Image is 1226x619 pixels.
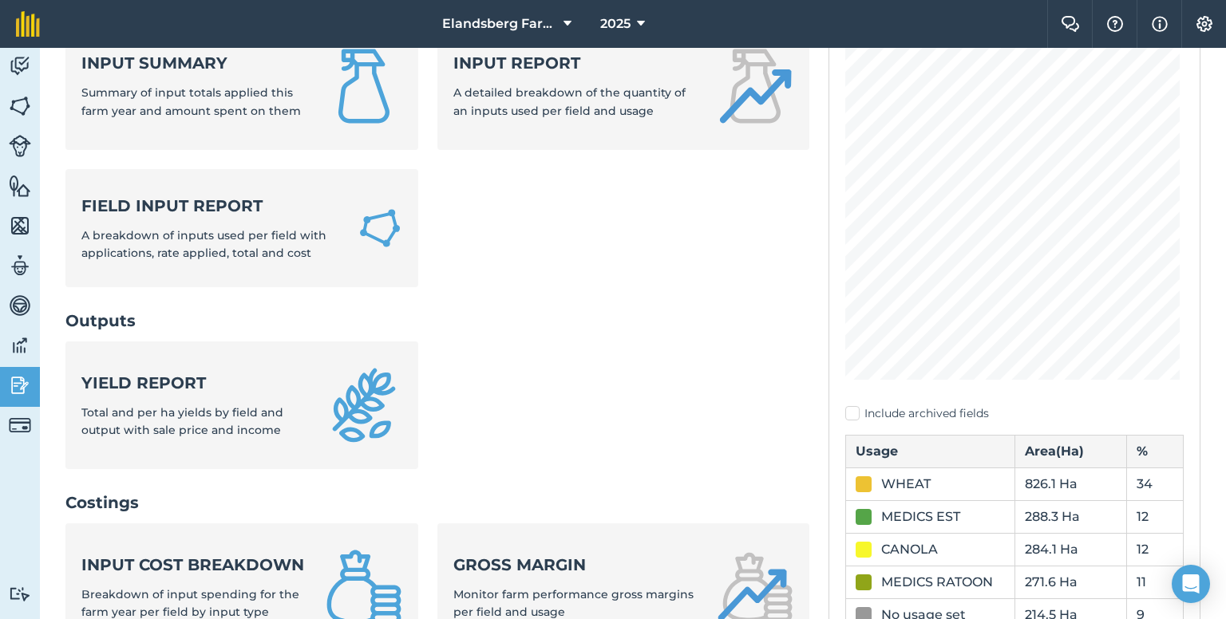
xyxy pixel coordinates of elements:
[9,94,31,118] img: svg+xml;base64,PHN2ZyB4bWxucz0iaHR0cDovL3d3dy53My5vcmcvMjAwMC9zdmciIHdpZHRoPSI1NiIgaGVpZ2h0PSI2MC...
[65,341,418,469] a: Yield reportTotal and per ha yields by field and output with sale price and income
[81,554,306,576] strong: Input cost breakdown
[358,204,402,252] img: Field Input Report
[81,195,338,217] strong: Field Input Report
[81,587,299,619] span: Breakdown of input spending for the farm year per field by input type
[326,48,402,124] img: Input summary
[9,54,31,78] img: svg+xml;base64,PD94bWwgdmVyc2lvbj0iMS4wIiBlbmNvZGluZz0idXRmLTgiPz4KPCEtLSBHZW5lcmF0b3I6IEFkb2JlIE...
[1127,467,1184,500] td: 34
[1127,533,1184,566] td: 12
[9,414,31,436] img: svg+xml;base64,PD94bWwgdmVyc2lvbj0iMS4wIiBlbmNvZGluZz0idXRmLTgiPz4KPCEtLSBHZW5lcmF0b3I6IEFkb2JlIE...
[1014,533,1127,566] td: 284.1 Ha
[9,333,31,357] img: svg+xml;base64,PD94bWwgdmVyc2lvbj0iMS4wIiBlbmNvZGluZz0idXRmLTgiPz4KPCEtLSBHZW5lcmF0b3I6IEFkb2JlIE...
[453,554,698,576] strong: Gross margin
[326,367,402,444] img: Yield report
[9,294,31,317] img: svg+xml;base64,PD94bWwgdmVyc2lvbj0iMS4wIiBlbmNvZGluZz0idXRmLTgiPz4KPCEtLSBHZW5lcmF0b3I6IEFkb2JlIE...
[846,435,1015,467] th: Usage
[881,573,993,592] div: MEDICS RATOON
[65,22,418,150] a: Input summarySummary of input totals applied this farm year and amount spent on them
[81,405,283,437] span: Total and per ha yields by field and output with sale price and income
[1061,16,1080,32] img: Two speech bubbles overlapping with the left bubble in the forefront
[717,48,793,124] img: Input report
[1127,500,1184,533] td: 12
[1014,500,1127,533] td: 288.3 Ha
[881,507,960,526] div: MEDICS EST
[65,169,418,288] a: Field Input ReportA breakdown of inputs used per field with applications, rate applied, total and...
[453,85,686,117] span: A detailed breakdown of the quantity of an inputs used per field and usage
[9,174,31,198] img: svg+xml;base64,PHN2ZyB4bWxucz0iaHR0cDovL3d3dy53My5vcmcvMjAwMC9zdmciIHdpZHRoPSI1NiIgaGVpZ2h0PSI2MC...
[1172,565,1210,603] div: Open Intercom Messenger
[81,52,306,74] strong: Input summary
[1195,16,1214,32] img: A cog icon
[81,85,301,117] span: Summary of input totals applied this farm year and amount spent on them
[1127,435,1184,467] th: %
[600,14,631,34] span: 2025
[81,372,306,394] strong: Yield report
[1014,435,1127,467] th: Area ( Ha )
[9,586,31,601] img: svg+xml;base64,PD94bWwgdmVyc2lvbj0iMS4wIiBlbmNvZGluZz0idXRmLTgiPz4KPCEtLSBHZW5lcmF0b3I6IEFkb2JlIE...
[437,22,809,150] a: Input reportA detailed breakdown of the quantity of an inputs used per field and usage
[881,540,938,559] div: CANOLA
[1127,566,1184,598] td: 11
[1152,14,1168,34] img: svg+xml;base64,PHN2ZyB4bWxucz0iaHR0cDovL3d3dy53My5vcmcvMjAwMC9zdmciIHdpZHRoPSIxNyIgaGVpZ2h0PSIxNy...
[65,491,809,514] h2: Costings
[9,254,31,278] img: svg+xml;base64,PD94bWwgdmVyc2lvbj0iMS4wIiBlbmNvZGluZz0idXRmLTgiPz4KPCEtLSBHZW5lcmF0b3I6IEFkb2JlIE...
[442,14,557,34] span: Elandsberg Farms
[9,214,31,238] img: svg+xml;base64,PHN2ZyB4bWxucz0iaHR0cDovL3d3dy53My5vcmcvMjAwMC9zdmciIHdpZHRoPSI1NiIgaGVpZ2h0PSI2MC...
[9,135,31,157] img: svg+xml;base64,PD94bWwgdmVyc2lvbj0iMS4wIiBlbmNvZGluZz0idXRmLTgiPz4KPCEtLSBHZW5lcmF0b3I6IEFkb2JlIE...
[845,405,1184,422] label: Include archived fields
[81,228,326,260] span: A breakdown of inputs used per field with applications, rate applied, total and cost
[1105,16,1125,32] img: A question mark icon
[453,587,694,619] span: Monitor farm performance gross margins per field and usage
[1014,467,1127,500] td: 826.1 Ha
[16,11,40,37] img: fieldmargin Logo
[881,475,931,494] div: WHEAT
[9,373,31,397] img: svg+xml;base64,PD94bWwgdmVyc2lvbj0iMS4wIiBlbmNvZGluZz0idXRmLTgiPz4KPCEtLSBHZW5lcmF0b3I6IEFkb2JlIE...
[453,52,698,74] strong: Input report
[65,309,809,332] h2: Outputs
[1014,566,1127,598] td: 271.6 Ha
